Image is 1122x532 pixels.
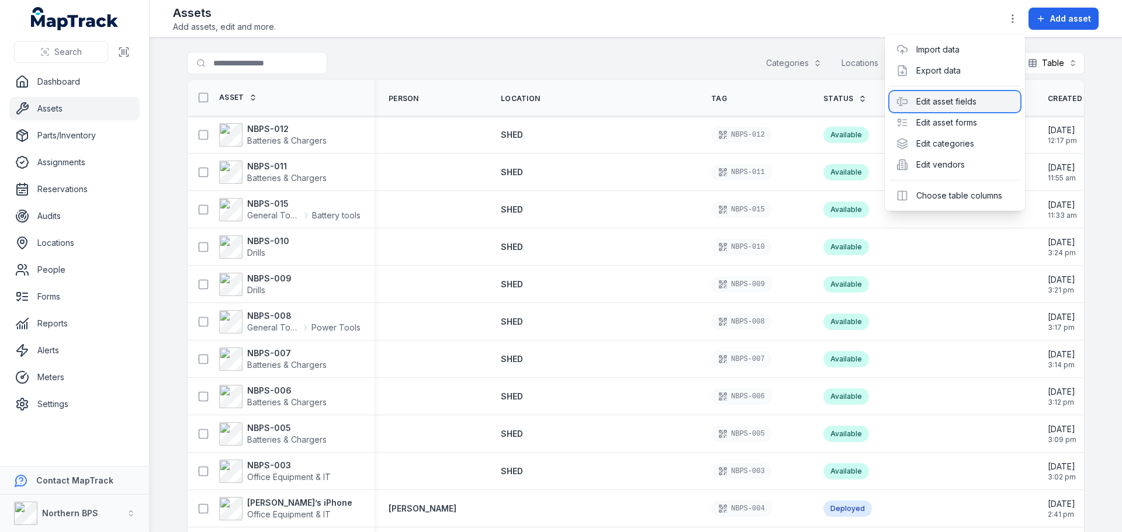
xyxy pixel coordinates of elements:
div: Edit asset fields [889,91,1020,112]
div: Export data [889,60,1020,81]
a: Import data [916,44,960,55]
div: Edit categories [889,133,1020,154]
div: Edit asset forms [889,112,1020,133]
div: Choose table columns [889,185,1020,206]
div: Edit vendors [889,154,1020,175]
